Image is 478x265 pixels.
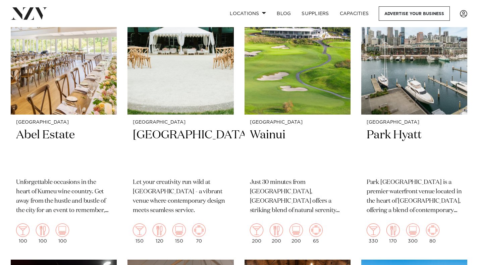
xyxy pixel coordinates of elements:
[379,6,450,21] a: Advertise your business
[367,223,380,244] div: 330
[250,128,345,173] h2: Wainui
[250,120,345,125] small: [GEOGRAPHIC_DATA]
[309,223,323,244] div: 65
[16,223,30,244] div: 100
[250,223,263,244] div: 200
[16,178,111,215] p: Unforgettable occasions in the heart of Kumeu wine country. Get away from the hustle and bustle o...
[172,223,186,244] div: 150
[153,223,166,244] div: 120
[16,120,111,125] small: [GEOGRAPHIC_DATA]
[367,223,380,237] img: cocktail.png
[426,223,439,237] img: meeting.png
[367,120,462,125] small: [GEOGRAPHIC_DATA]
[271,6,296,21] a: BLOG
[36,223,49,244] div: 100
[367,128,462,173] h2: Park Hyatt
[224,6,271,21] a: Locations
[192,223,206,237] img: meeting.png
[250,178,345,215] p: Just 30 minutes from [GEOGRAPHIC_DATA], [GEOGRAPHIC_DATA] offers a striking blend of natural sere...
[296,6,334,21] a: SUPPLIERS
[56,223,69,237] img: theatre.png
[133,128,228,173] h2: [GEOGRAPHIC_DATA]
[133,223,146,244] div: 150
[133,120,228,125] small: [GEOGRAPHIC_DATA]
[289,223,303,244] div: 200
[406,223,420,237] img: theatre.png
[16,128,111,173] h2: Abel Estate
[386,223,400,237] img: dining.png
[153,223,166,237] img: dining.png
[133,178,228,215] p: Let your creativity run wild at [GEOGRAPHIC_DATA] - a vibrant venue where contemporary design mee...
[16,223,30,237] img: cocktail.png
[289,223,303,237] img: theatre.png
[56,223,69,244] div: 100
[192,223,206,244] div: 70
[334,6,374,21] a: Capacities
[11,7,47,19] img: nzv-logo.png
[36,223,49,237] img: dining.png
[133,223,146,237] img: cocktail.png
[386,223,400,244] div: 170
[367,178,462,215] p: Park [GEOGRAPHIC_DATA] is a premier waterfront venue located in the heart of [GEOGRAPHIC_DATA], o...
[270,223,283,237] img: dining.png
[406,223,420,244] div: 300
[250,223,263,237] img: cocktail.png
[426,223,439,244] div: 80
[172,223,186,237] img: theatre.png
[309,223,323,237] img: meeting.png
[270,223,283,244] div: 200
